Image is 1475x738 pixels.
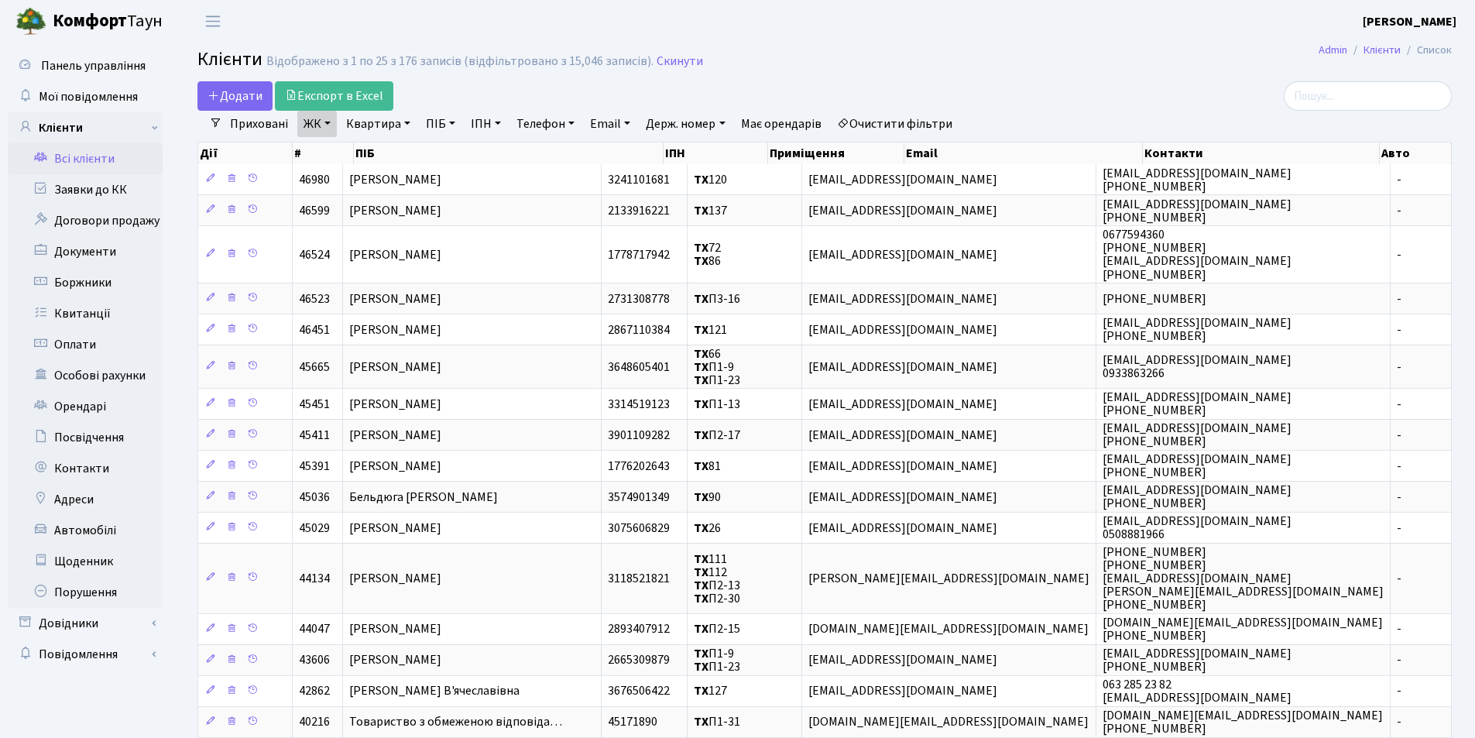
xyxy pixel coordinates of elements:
[694,577,708,594] b: ТХ
[1397,652,1401,669] span: -
[194,9,232,34] button: Переключити навігацію
[224,111,294,137] a: Приховані
[1103,389,1291,419] span: [EMAIL_ADDRESS][DOMAIN_NAME] [PHONE_NUMBER]
[694,458,708,475] b: ТХ
[297,111,337,137] a: ЖК
[349,202,441,219] span: [PERSON_NAME]
[1284,81,1452,111] input: Пошук...
[8,112,163,143] a: Клієнти
[1103,290,1206,307] span: [PHONE_NUMBER]
[694,489,721,506] span: 90
[8,608,163,639] a: Довідники
[1103,614,1383,644] span: [DOMAIN_NAME][EMAIL_ADDRESS][DOMAIN_NAME] [PHONE_NUMBER]
[694,683,708,700] b: ТХ
[694,551,740,607] span: 111 112 П2-13 П2-30
[808,171,997,188] span: [EMAIL_ADDRESS][DOMAIN_NAME]
[694,427,740,444] span: П2-17
[664,142,767,164] th: ІПН
[735,111,828,137] a: Має орендарів
[354,142,664,164] th: ПІБ
[1397,202,1401,219] span: -
[694,290,740,307] span: П3-16
[41,57,146,74] span: Панель управління
[299,246,330,263] span: 46524
[53,9,127,33] b: Комфорт
[694,590,708,607] b: ТХ
[340,111,417,137] a: Квартира
[1397,427,1401,444] span: -
[694,714,708,731] b: ТХ
[1363,13,1456,30] b: [PERSON_NAME]
[694,321,708,338] b: ТХ
[349,683,520,700] span: [PERSON_NAME] В'ячеславівна
[39,88,138,105] span: Мої повідомлення
[608,321,670,338] span: 2867110384
[694,564,708,581] b: ТХ
[8,298,163,329] a: Квитанції
[53,9,163,35] span: Таун
[299,652,330,669] span: 43606
[608,359,670,376] span: 3648605401
[608,489,670,506] span: 3574901349
[275,81,393,111] a: Експорт в Excel
[640,111,731,137] a: Держ. номер
[608,458,670,475] span: 1776202643
[8,453,163,484] a: Контакти
[1397,171,1401,188] span: -
[1103,544,1384,613] span: [PHONE_NUMBER] [PHONE_NUMBER] [EMAIL_ADDRESS][DOMAIN_NAME] [PERSON_NAME][EMAIL_ADDRESS][DOMAIN_NA...
[808,683,997,700] span: [EMAIL_ADDRESS][DOMAIN_NAME]
[198,142,293,164] th: Дії
[1103,482,1291,512] span: [EMAIL_ADDRESS][DOMAIN_NAME] [PHONE_NUMBER]
[299,520,330,537] span: 45029
[299,683,330,700] span: 42862
[608,396,670,413] span: 3314519123
[584,111,636,137] a: Email
[1380,142,1452,164] th: Авто
[349,621,441,638] span: [PERSON_NAME]
[808,520,997,537] span: [EMAIL_ADDRESS][DOMAIN_NAME]
[694,520,721,537] span: 26
[694,372,708,389] b: ТХ
[694,621,740,638] span: П2-15
[8,81,163,112] a: Мої повідомлення
[1143,142,1380,164] th: Контакти
[8,639,163,670] a: Повідомлення
[8,236,163,267] a: Документи
[1103,226,1291,283] span: 0677594360 [PHONE_NUMBER] [EMAIL_ADDRESS][DOMAIN_NAME] [PHONE_NUMBER]
[608,714,657,731] span: 45171890
[1397,714,1401,731] span: -
[694,253,708,270] b: ТХ
[510,111,581,137] a: Телефон
[1397,683,1401,700] span: -
[808,458,997,475] span: [EMAIL_ADDRESS][DOMAIN_NAME]
[694,345,740,389] span: 66 П1-9 П1-23
[208,88,262,105] span: Додати
[608,570,670,587] span: 3118521821
[349,321,441,338] span: [PERSON_NAME]
[694,621,708,638] b: ТХ
[694,345,708,362] b: ТХ
[349,520,441,537] span: [PERSON_NAME]
[420,111,461,137] a: ПІБ
[694,683,727,700] span: 127
[8,360,163,391] a: Особові рахунки
[1397,520,1401,537] span: -
[299,171,330,188] span: 46980
[1397,570,1401,587] span: -
[694,239,721,269] span: 72 86
[608,202,670,219] span: 2133916221
[1397,458,1401,475] span: -
[349,570,441,587] span: [PERSON_NAME]
[1397,621,1401,638] span: -
[266,54,653,69] div: Відображено з 1 по 25 з 176 записів (відфільтровано з 15,046 записів).
[808,246,997,263] span: [EMAIL_ADDRESS][DOMAIN_NAME]
[808,489,997,506] span: [EMAIL_ADDRESS][DOMAIN_NAME]
[608,246,670,263] span: 1778717942
[8,205,163,236] a: Договори продажу
[1401,42,1452,59] li: Список
[299,570,330,587] span: 44134
[1364,42,1401,58] a: Клієнти
[608,652,670,669] span: 2665309879
[694,359,708,376] b: ТХ
[694,290,708,307] b: ТХ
